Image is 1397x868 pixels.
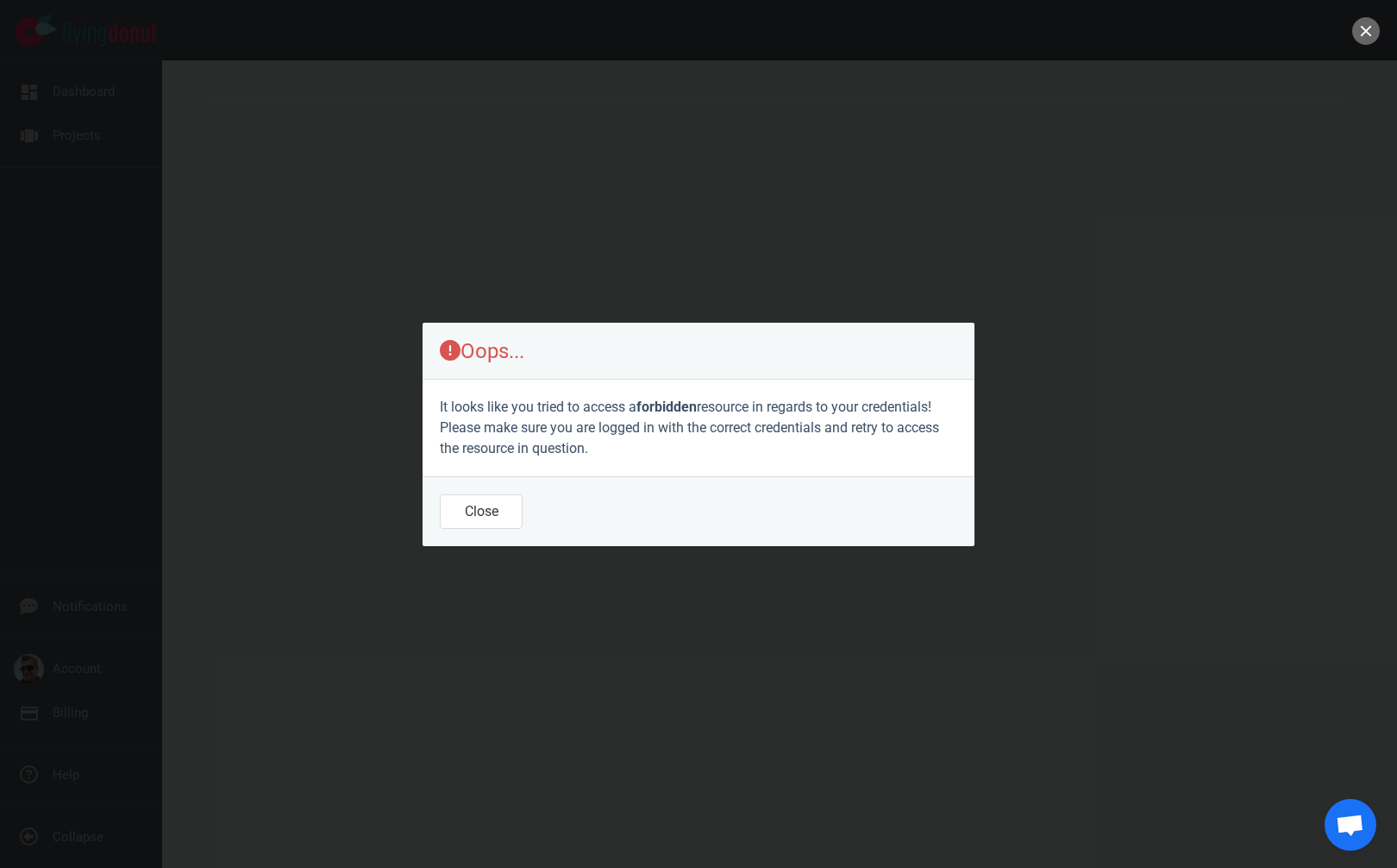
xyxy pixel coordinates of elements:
[423,380,974,476] section: It looks like you tried to access a resource in regards to your credentials! Please make sure you...
[636,399,697,415] b: forbidden
[1325,799,1376,851] div: Open de chat
[440,340,957,362] p: Oops...
[440,494,523,529] button: Close
[1352,17,1380,45] button: close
